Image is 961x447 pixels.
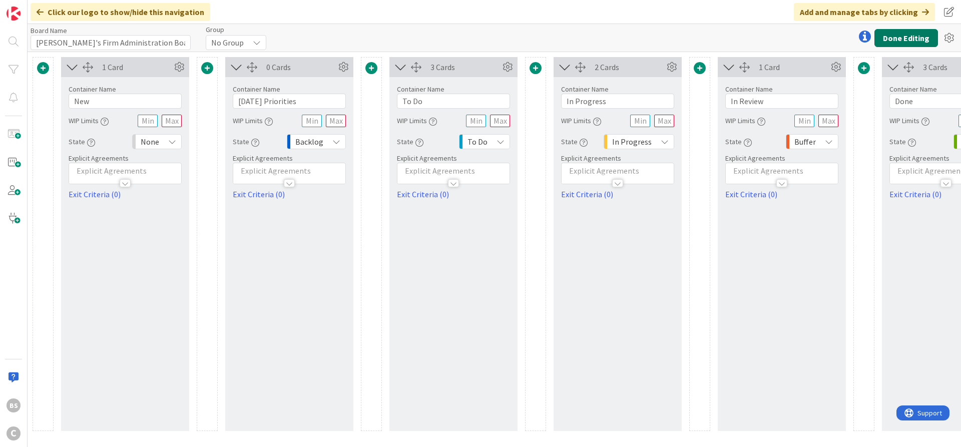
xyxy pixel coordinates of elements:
label: Container Name [69,85,116,94]
div: State [889,133,916,151]
span: Backlog [295,135,323,149]
label: Board Name [31,26,67,35]
span: Group [206,26,224,33]
span: Buffer [794,135,816,149]
span: To Do [467,135,488,149]
div: WIP Limits [69,112,109,130]
img: Visit kanbanzone.com [7,7,21,21]
span: In Progress [612,135,652,149]
div: State [397,133,423,151]
span: Support [21,2,46,14]
div: Add and manage tabs by clicking [794,3,935,21]
input: Add container name... [233,94,346,109]
div: C [7,426,21,440]
a: Exit Criteria (0) [233,188,346,200]
div: WIP Limits [725,112,765,130]
input: Max [162,115,182,127]
div: WIP Limits [397,112,437,130]
input: Min [138,115,158,127]
div: BS [7,398,21,412]
span: None [141,135,159,149]
label: Container Name [397,85,444,94]
input: Add container name... [561,94,674,109]
div: State [725,133,752,151]
input: Max [326,115,346,127]
a: Exit Criteria (0) [725,188,838,200]
div: 2 Cards [595,61,664,73]
input: Add container name... [397,94,510,109]
label: Container Name [889,85,937,94]
span: Explicit Agreements [69,154,129,163]
div: WIP Limits [233,112,273,130]
input: Add container name... [725,94,838,109]
label: Container Name [233,85,280,94]
input: Min [466,115,486,127]
div: 0 Cards [266,61,336,73]
span: Explicit Agreements [233,154,293,163]
div: State [69,133,95,151]
input: Min [302,115,322,127]
span: Explicit Agreements [725,154,785,163]
a: Exit Criteria (0) [397,188,510,200]
div: 1 Card [102,61,172,73]
span: No Group [211,36,244,50]
div: Click our logo to show/hide this navigation [31,3,210,21]
div: 1 Card [759,61,828,73]
a: Exit Criteria (0) [69,188,182,200]
label: Container Name [561,85,609,94]
button: Done Editing [874,29,938,47]
span: Explicit Agreements [561,154,621,163]
div: 3 Cards [430,61,500,73]
input: Min [794,115,814,127]
input: Add container name... [69,94,182,109]
span: Explicit Agreements [397,154,457,163]
input: Min [630,115,650,127]
div: State [561,133,588,151]
div: WIP Limits [561,112,601,130]
input: Max [654,115,674,127]
input: Max [818,115,838,127]
div: WIP Limits [889,112,929,130]
div: State [233,133,259,151]
input: Max [490,115,510,127]
span: Explicit Agreements [889,154,949,163]
a: Exit Criteria (0) [561,188,674,200]
label: Container Name [725,85,773,94]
